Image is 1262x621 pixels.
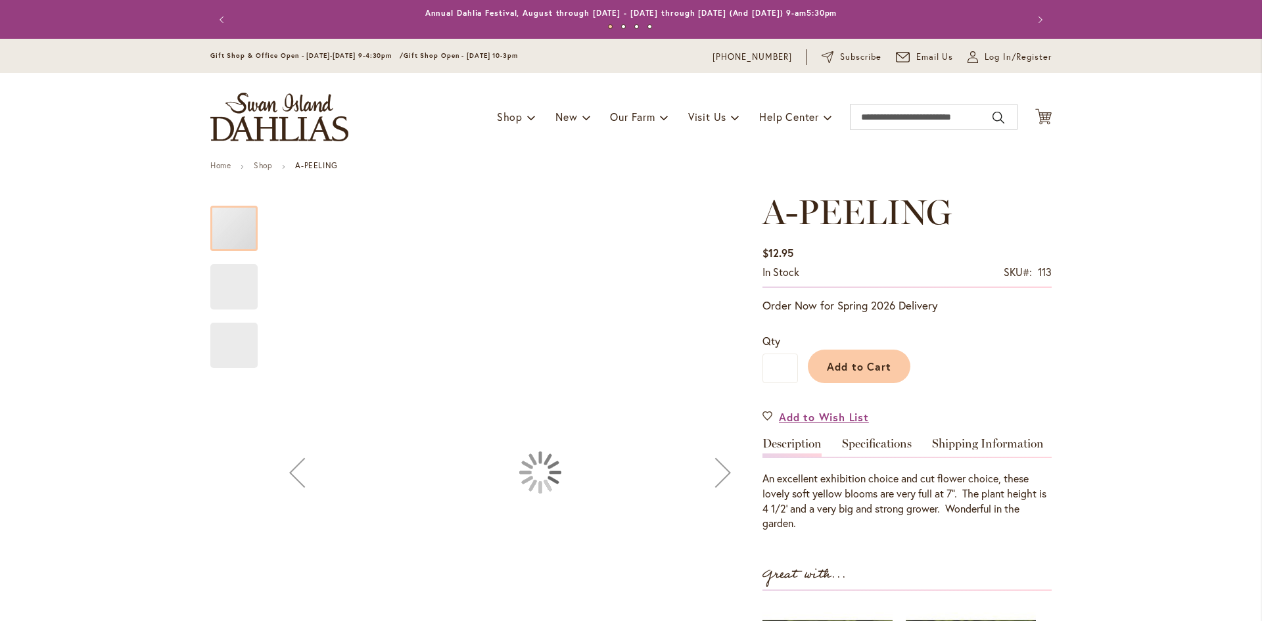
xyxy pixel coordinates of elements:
button: Previous [210,7,237,33]
a: Description [762,438,822,457]
span: Add to Cart [827,359,892,373]
span: A-PEELING [762,191,952,233]
strong: Great with... [762,564,847,586]
p: Order Now for Spring 2026 Delivery [762,298,1052,313]
a: Shipping Information [932,438,1044,457]
span: New [555,110,577,124]
span: Our Farm [610,110,655,124]
span: Subscribe [840,51,881,64]
button: Add to Cart [808,350,910,383]
strong: A-PEELING [295,160,337,170]
div: A-Peeling [210,193,271,251]
span: Gift Shop & Office Open - [DATE]-[DATE] 9-4:30pm / [210,51,404,60]
div: Availability [762,265,799,280]
span: $12.95 [762,246,793,260]
a: Add to Wish List [762,409,869,425]
span: Shop [497,110,523,124]
span: Qty [762,334,780,348]
button: 4 of 4 [647,24,652,29]
span: Log In/Register [985,51,1052,64]
span: Help Center [759,110,819,124]
button: 2 of 4 [621,24,626,29]
div: 113 [1038,265,1052,280]
span: Gift Shop Open - [DATE] 10-3pm [404,51,518,60]
a: Email Us [896,51,954,64]
div: A-Peeling [210,310,258,368]
div: A-Peeling [210,251,271,310]
a: Specifications [842,438,912,457]
div: An excellent exhibition choice and cut flower choice, these lovely soft yellow blooms are very fu... [762,471,1052,531]
span: Add to Wish List [779,409,869,425]
span: Email Us [916,51,954,64]
span: In stock [762,265,799,279]
a: store logo [210,93,348,141]
a: Home [210,160,231,170]
span: Visit Us [688,110,726,124]
strong: SKU [1004,265,1032,279]
a: Log In/Register [968,51,1052,64]
button: 1 of 4 [608,24,613,29]
button: Next [1025,7,1052,33]
a: Subscribe [822,51,881,64]
a: Shop [254,160,272,170]
div: Detailed Product Info [762,438,1052,531]
a: [PHONE_NUMBER] [713,51,792,64]
a: Annual Dahlia Festival, August through [DATE] - [DATE] through [DATE] (And [DATE]) 9-am5:30pm [425,8,837,18]
button: 3 of 4 [634,24,639,29]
